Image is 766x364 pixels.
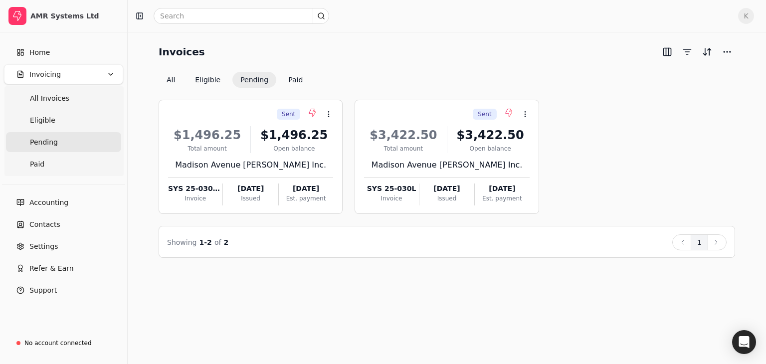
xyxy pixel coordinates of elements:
div: Open balance [255,144,333,153]
div: Madison Avenue [PERSON_NAME] Inc. [168,159,333,171]
div: Invoice filter options [159,72,311,88]
button: Invoicing [4,64,123,84]
a: Pending [6,132,121,152]
a: Contacts [4,214,123,234]
button: More [719,44,735,60]
div: No account connected [24,339,92,348]
div: Est. payment [279,194,333,203]
button: Eligible [187,72,228,88]
span: Invoicing [29,69,61,80]
div: [DATE] [475,183,529,194]
a: Settings [4,236,123,256]
span: Refer & Earn [29,263,74,274]
button: Sort [699,44,715,60]
div: Issued [223,194,278,203]
span: Showing [167,238,196,246]
div: Open Intercom Messenger [732,330,756,354]
span: Support [29,285,57,296]
span: Eligible [30,115,55,126]
div: AMR Systems Ltd [30,11,119,21]
a: Accounting [4,192,123,212]
span: Sent [478,110,491,119]
a: No account connected [4,334,123,352]
span: 2 [224,238,229,246]
span: Pending [30,137,58,148]
a: Paid [6,154,121,174]
div: [DATE] [223,183,278,194]
button: All [159,72,183,88]
button: 1 [691,234,708,250]
button: Pending [232,72,276,88]
span: All Invoices [30,93,69,104]
div: SYS 25-030L 0906 [168,183,222,194]
div: Issued [419,194,474,203]
div: $1,496.25 [255,126,333,144]
span: Home [29,47,50,58]
div: $3,422.50 [451,126,530,144]
span: Paid [30,159,44,170]
div: [DATE] [419,183,474,194]
div: Total amount [364,144,442,153]
div: Madison Avenue [PERSON_NAME] Inc. [364,159,529,171]
a: All Invoices [6,88,121,108]
div: Est. payment [475,194,529,203]
span: of [214,238,221,246]
input: Search [154,8,329,24]
span: Contacts [29,219,60,230]
div: Open balance [451,144,530,153]
span: Accounting [29,197,68,208]
div: Invoice [168,194,222,203]
span: 1 - 2 [199,238,212,246]
div: Total amount [168,144,246,153]
button: K [738,8,754,24]
div: $3,422.50 [364,126,442,144]
button: Refer & Earn [4,258,123,278]
button: Paid [280,72,311,88]
div: Invoice [364,194,418,203]
a: Home [4,42,123,62]
a: Eligible [6,110,121,130]
div: [DATE] [279,183,333,194]
h2: Invoices [159,44,205,60]
div: SYS 25-030L [364,183,418,194]
span: Sent [282,110,295,119]
button: Support [4,280,123,300]
div: $1,496.25 [168,126,246,144]
span: Settings [29,241,58,252]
